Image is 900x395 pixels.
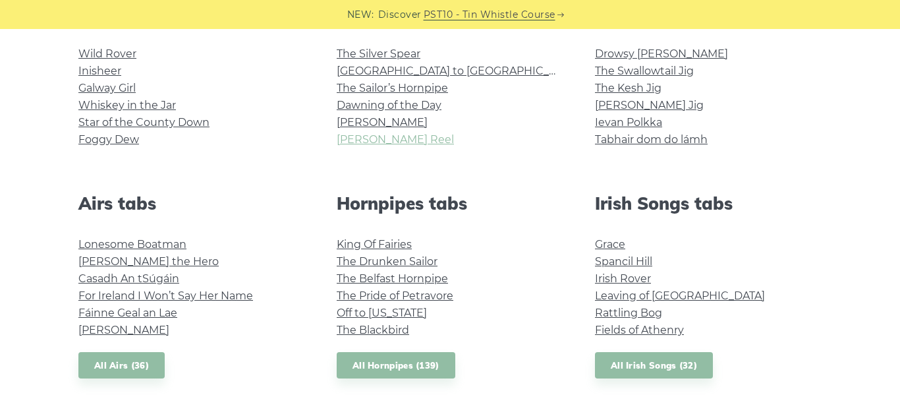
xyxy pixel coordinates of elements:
[378,7,422,22] span: Discover
[595,238,625,251] a: Grace
[595,324,684,336] a: Fields of Athenry
[337,307,427,319] a: Off to [US_STATE]
[424,7,555,22] a: PST10 - Tin Whistle Course
[78,133,139,146] a: Foggy Dew
[337,82,448,94] a: The Sailor’s Hornpipe
[595,272,651,285] a: Irish Rover
[337,133,454,146] a: [PERSON_NAME] Reel
[595,133,708,146] a: Tabhair dom do lámh
[337,272,448,285] a: The Belfast Hornpipe
[595,352,713,379] a: All Irish Songs (32)
[337,47,420,60] a: The Silver Spear
[337,289,453,302] a: The Pride of Petravore
[78,289,253,302] a: For Ireland I Won’t Say Her Name
[337,193,563,214] h2: Hornpipes tabs
[337,352,455,379] a: All Hornpipes (139)
[337,255,437,268] a: The Drunken Sailor
[78,272,179,285] a: Casadh An tSúgáin
[595,65,694,77] a: The Swallowtail Jig
[595,289,765,302] a: Leaving of [GEOGRAPHIC_DATA]
[595,99,704,111] a: [PERSON_NAME] Jig
[595,255,652,268] a: Spancil Hill
[347,7,374,22] span: NEW:
[595,307,662,319] a: Rattling Bog
[78,238,186,251] a: Lonesome Boatman
[78,255,219,268] a: [PERSON_NAME] the Hero
[595,47,728,60] a: Drowsy [PERSON_NAME]
[78,352,165,379] a: All Airs (36)
[78,65,121,77] a: Inisheer
[337,65,580,77] a: [GEOGRAPHIC_DATA] to [GEOGRAPHIC_DATA]
[78,116,210,129] a: Star of the County Down
[78,47,136,60] a: Wild Rover
[595,116,662,129] a: Ievan Polkka
[78,82,136,94] a: Galway Girl
[78,307,177,319] a: Fáinne Geal an Lae
[78,99,176,111] a: Whiskey in the Jar
[337,99,441,111] a: Dawning of the Day
[595,193,822,214] h2: Irish Songs tabs
[337,238,412,251] a: King Of Fairies
[337,324,409,336] a: The Blackbird
[595,82,661,94] a: The Kesh Jig
[337,116,428,129] a: [PERSON_NAME]
[78,193,305,214] h2: Airs tabs
[78,324,169,336] a: [PERSON_NAME]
